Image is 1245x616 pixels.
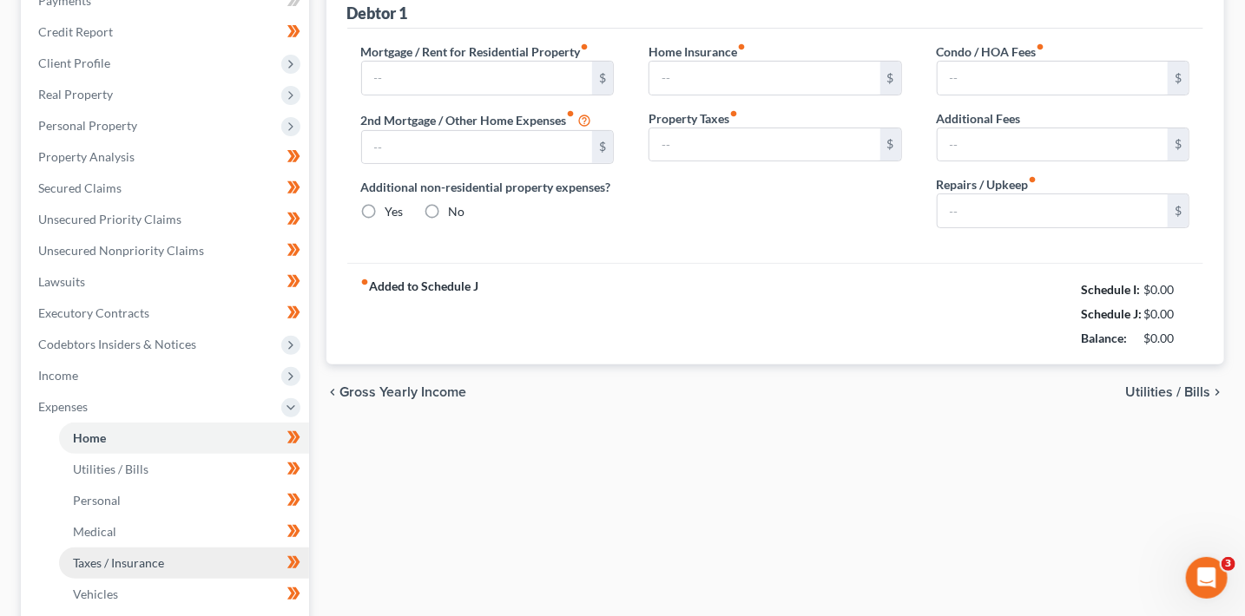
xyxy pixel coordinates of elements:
strong: Schedule J: [1081,306,1142,321]
span: Property Analysis [38,149,135,164]
span: Home [73,430,106,445]
label: Mortgage / Rent for Residential Property [361,43,590,61]
a: Unsecured Priority Claims [24,204,309,235]
a: Vehicles [59,579,309,610]
i: fiber_manual_record [581,43,590,51]
a: Taxes / Insurance [59,547,309,579]
strong: Added to Schedule J [361,278,479,351]
input: -- [938,62,1169,95]
div: $ [592,131,613,164]
div: Debtor 1 [347,3,408,23]
a: Utilities / Bills [59,454,309,485]
a: Home [59,423,309,454]
label: Yes [385,203,404,220]
input: -- [649,128,880,161]
label: Home Insurance [649,43,746,61]
div: $ [592,62,613,95]
div: $0.00 [1144,330,1190,347]
div: $ [1168,62,1189,95]
a: Lawsuits [24,266,309,298]
a: Personal [59,485,309,516]
input: -- [362,62,593,95]
label: Repairs / Upkeep [937,175,1037,193]
label: 2nd Mortgage / Other Home Expenses [361,109,592,130]
i: fiber_manual_record [361,278,370,286]
label: Property Taxes [649,109,738,128]
span: Vehicles [73,587,118,601]
div: $0.00 [1144,305,1190,323]
div: $0.00 [1144,281,1190,298]
div: $ [880,128,901,161]
span: Gross Yearly Income [340,385,467,399]
span: Lawsuits [38,274,85,289]
i: fiber_manual_record [1037,43,1045,51]
span: Real Property [38,87,113,102]
input: -- [362,131,593,164]
i: chevron_right [1210,385,1224,399]
span: Personal Property [38,118,137,133]
i: fiber_manual_record [1029,175,1037,184]
label: No [449,203,465,220]
a: Property Analysis [24,141,309,173]
button: chevron_left Gross Yearly Income [326,385,467,399]
i: fiber_manual_record [567,109,576,118]
span: Secured Claims [38,180,122,195]
label: Additional Fees [937,109,1021,128]
span: Utilities / Bills [1125,385,1210,399]
span: Medical [73,524,116,539]
span: Utilities / Bills [73,462,148,476]
span: Unsecured Nonpriority Claims [38,243,204,258]
strong: Balance: [1081,331,1127,345]
input: -- [649,62,880,95]
span: Income [38,368,78,383]
span: Unsecured Priority Claims [38,212,181,226]
input: -- [938,194,1169,227]
a: Medical [59,516,309,547]
iframe: Intercom live chat [1186,557,1228,599]
a: Credit Report [24,16,309,48]
label: Condo / HOA Fees [937,43,1045,61]
span: Codebtors Insiders & Notices [38,337,196,351]
label: Additional non-residential property expenses? [361,178,615,196]
span: Expenses [38,399,88,414]
i: fiber_manual_record [729,109,738,118]
span: Personal [73,493,121,508]
input: -- [938,128,1169,161]
div: $ [1168,128,1189,161]
span: Executory Contracts [38,305,149,320]
i: fiber_manual_record [737,43,746,51]
a: Unsecured Nonpriority Claims [24,235,309,266]
span: Client Profile [38,56,110,70]
a: Executory Contracts [24,298,309,329]
span: 3 [1222,557,1235,571]
button: Utilities / Bills chevron_right [1125,385,1224,399]
div: $ [880,62,901,95]
span: Credit Report [38,24,113,39]
div: $ [1168,194,1189,227]
span: Taxes / Insurance [73,555,164,570]
a: Secured Claims [24,173,309,204]
i: chevron_left [326,385,340,399]
strong: Schedule I: [1081,282,1140,297]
